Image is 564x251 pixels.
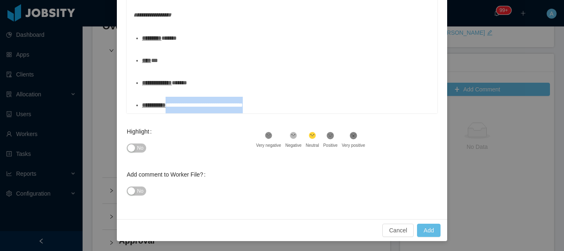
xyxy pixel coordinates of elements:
button: Add comment to Worker File? [127,186,146,196]
span: No [137,144,143,152]
label: Highlight [127,128,155,135]
div: Positive [323,142,338,148]
div: Negative [285,142,301,148]
button: Highlight [127,143,146,153]
button: Add [417,224,441,237]
label: Add comment to Worker File? [127,171,209,178]
div: Very negative [256,142,281,148]
div: Neutral [306,142,319,148]
button: Cancel [382,224,414,237]
div: Very positive [342,142,365,148]
span: No [137,187,143,195]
